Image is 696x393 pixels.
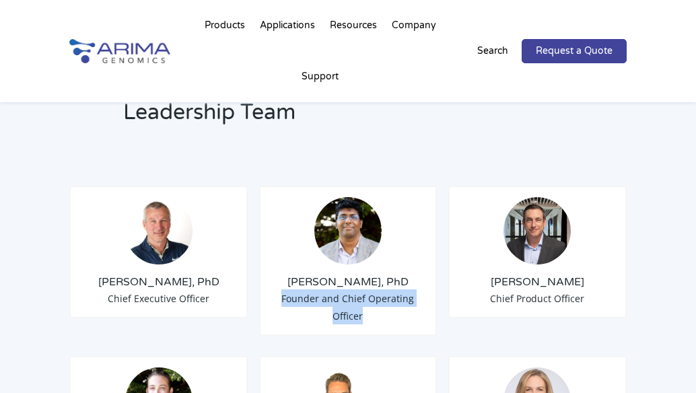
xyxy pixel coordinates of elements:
[108,292,209,305] span: Chief Executive Officer
[490,292,584,305] span: Chief Product Officer
[503,197,571,264] img: Chris-Roberts.jpg
[460,275,615,289] h3: [PERSON_NAME]
[69,39,170,64] img: Arima-Genomics-logo
[125,197,193,264] img: Tom-Willis.jpg
[522,39,627,63] a: Request a Quote
[81,275,236,289] h3: [PERSON_NAME], PhD
[123,98,479,138] h2: Leadership Team
[281,292,414,322] span: Founder and Chief Operating Officer
[271,275,426,289] h3: [PERSON_NAME], PhD
[314,197,382,264] img: Sid-Selvaraj_Arima-Genomics.png
[477,42,508,60] p: Search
